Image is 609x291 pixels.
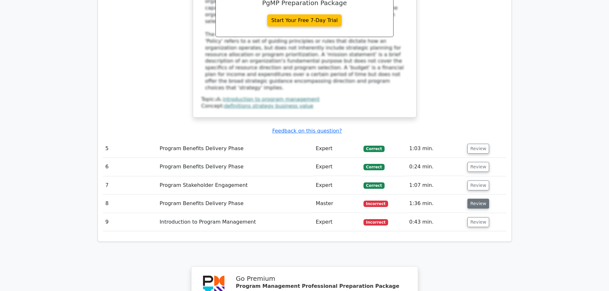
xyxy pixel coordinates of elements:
[363,219,388,226] span: Incorrect
[363,146,384,152] span: Correct
[313,213,361,231] td: Expert
[407,176,465,195] td: 1:07 min.
[407,158,465,176] td: 0:24 min.
[313,176,361,195] td: Expert
[201,96,408,103] div: Topic:
[313,195,361,213] td: Master
[467,162,489,172] button: Review
[363,182,384,189] span: Correct
[467,144,489,154] button: Review
[103,140,157,158] td: 5
[267,14,342,27] a: Start Your Free 7-Day Trial
[272,128,342,134] a: Feedback on this question?
[363,201,388,207] span: Incorrect
[157,140,313,158] td: Program Benefits Delivery Phase
[467,217,489,227] button: Review
[201,103,408,110] div: Concept:
[157,158,313,176] td: Program Benefits Delivery Phase
[407,195,465,213] td: 1:36 min.
[407,213,465,231] td: 0:43 min.
[103,213,157,231] td: 9
[223,96,319,102] a: introduction to program management
[313,158,361,176] td: Expert
[407,140,465,158] td: 1:03 min.
[313,140,361,158] td: Expert
[157,176,313,195] td: Program Stakeholder Engagement
[157,213,313,231] td: Introduction to Program Management
[467,199,489,209] button: Review
[224,103,313,109] a: definitions strategy business value
[103,158,157,176] td: 6
[157,195,313,213] td: Program Benefits Delivery Phase
[363,164,384,170] span: Correct
[467,180,489,190] button: Review
[103,195,157,213] td: 8
[103,176,157,195] td: 7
